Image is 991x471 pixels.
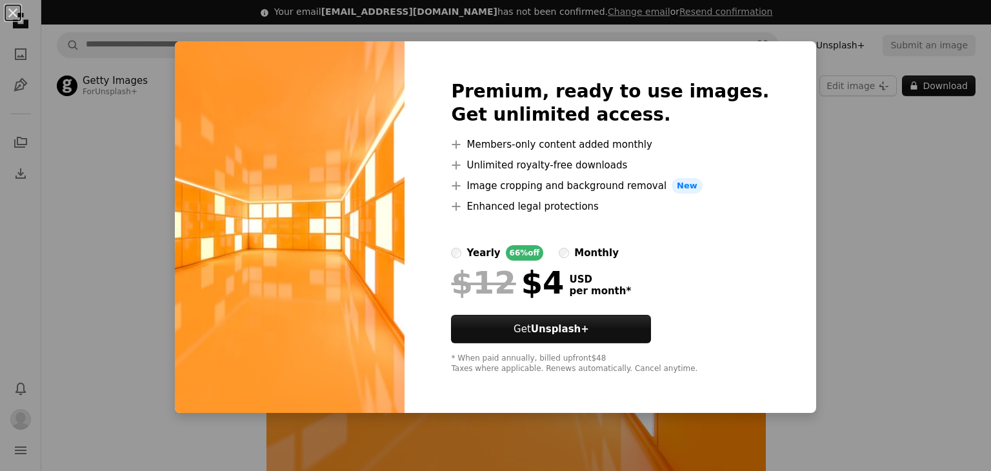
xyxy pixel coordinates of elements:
[451,178,769,194] li: Image cropping and background removal
[451,354,769,374] div: * When paid annually, billed upfront $48 Taxes where applicable. Renews automatically. Cancel any...
[569,285,631,297] span: per month *
[175,41,405,413] img: premium_photo-1661955917112-32d44c5c0f78
[451,157,769,173] li: Unlimited royalty-free downloads
[451,266,516,299] span: $12
[506,245,544,261] div: 66% off
[466,245,500,261] div: yearly
[451,199,769,214] li: Enhanced legal protections
[451,137,769,152] li: Members-only content added monthly
[559,248,569,258] input: monthly
[531,323,589,335] strong: Unsplash+
[574,245,619,261] div: monthly
[451,315,651,343] a: GetUnsplash+
[451,266,564,299] div: $4
[451,80,769,126] h2: Premium, ready to use images. Get unlimited access.
[672,178,703,194] span: New
[569,274,631,285] span: USD
[451,248,461,258] input: yearly66%off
